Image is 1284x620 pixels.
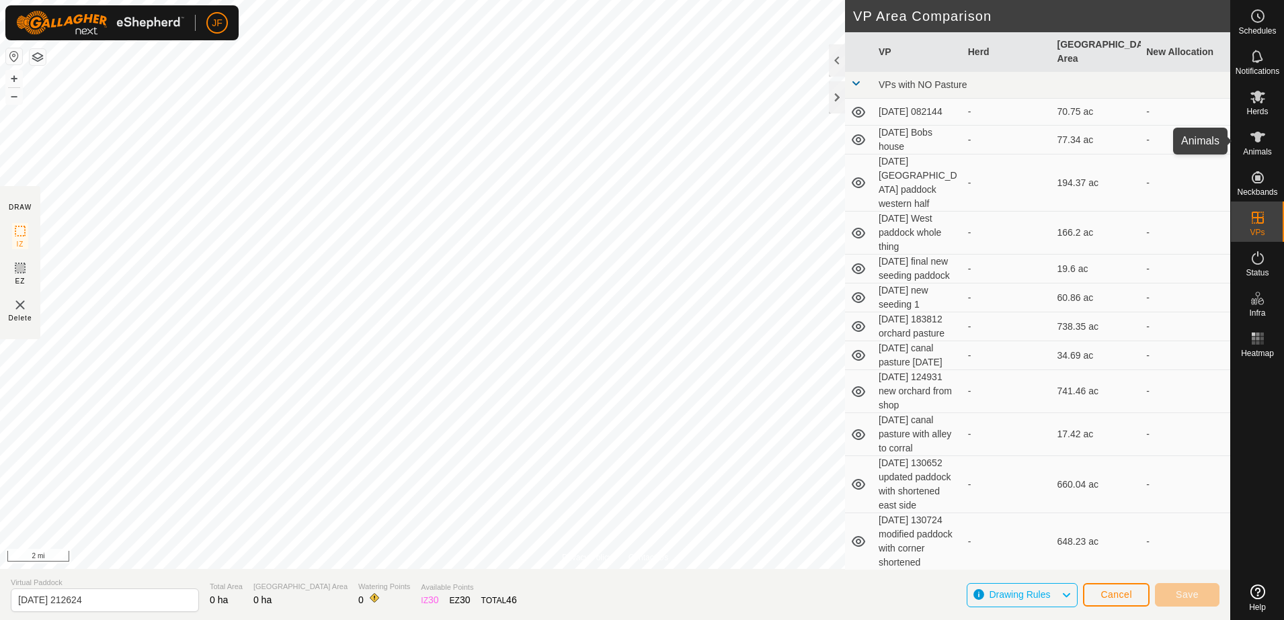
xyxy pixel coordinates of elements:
[968,384,1047,398] div: -
[16,11,184,35] img: Gallagher Logo
[212,16,223,30] span: JF
[253,594,272,605] span: 0 ha
[873,212,963,255] td: [DATE] West paddock whole thing
[968,320,1047,334] div: -
[873,99,963,126] td: [DATE] 082144
[1236,67,1279,75] span: Notifications
[1155,583,1219,607] button: Save
[481,593,517,607] div: TOTAL
[873,283,963,312] td: [DATE] new seeding 1
[968,262,1047,276] div: -
[968,478,1047,492] div: -
[6,88,22,104] button: –
[968,226,1047,240] div: -
[1100,589,1132,600] span: Cancel
[30,49,46,65] button: Map Layers
[9,313,32,323] span: Delete
[210,594,228,605] span: 0 ha
[968,133,1047,147] div: -
[428,594,439,605] span: 30
[1141,32,1230,72] th: New Allocation
[1052,312,1141,341] td: 738.35 ac
[1052,212,1141,255] td: 166.2 ac
[460,594,471,605] span: 30
[1052,255,1141,283] td: 19.6 ac
[6,71,22,87] button: +
[1141,126,1230,154] td: -
[873,413,963,456] td: [DATE] canal pasture with alley to corral
[629,551,668,564] a: Contact Us
[1246,107,1268,116] span: Herds
[1246,269,1269,277] span: Status
[968,535,1047,549] div: -
[1052,370,1141,413] td: 741.46 ac
[873,32,963,72] th: VP
[1241,349,1274,357] span: Heatmap
[1052,456,1141,513] td: 660.04 ac
[1231,579,1284,617] a: Help
[873,456,963,513] td: [DATE] 130652 updated paddock with shortened east side
[1141,513,1230,570] td: -
[1052,283,1141,312] td: 60.86 ac
[1052,413,1141,456] td: 17.42 ac
[1141,413,1230,456] td: -
[873,370,963,413] td: [DATE] 124931 new orchard from shop
[1237,188,1277,196] span: Neckbands
[562,551,612,564] a: Privacy Policy
[963,32,1052,72] th: Herd
[1141,370,1230,413] td: -
[1243,148,1272,156] span: Animals
[968,105,1047,119] div: -
[1052,99,1141,126] td: 70.75 ac
[1250,228,1265,236] span: VPs
[1052,126,1141,154] td: 77.34 ac
[358,581,410,592] span: Watering Points
[11,577,199,588] span: Virtual Paddock
[1249,309,1265,317] span: Infra
[1052,513,1141,570] td: 648.23 ac
[873,255,963,283] td: [DATE] final new seeding paddock
[15,276,26,286] span: EZ
[6,48,22,64] button: Reset Map
[1176,589,1199,600] span: Save
[253,581,348,592] span: [GEOGRAPHIC_DATA] Area
[1141,456,1230,513] td: -
[421,593,438,607] div: IZ
[1249,603,1266,611] span: Help
[873,126,963,154] td: [DATE] Bobs house
[879,79,967,90] span: VPs with NO Pasture
[1141,154,1230,212] td: -
[17,239,24,249] span: IZ
[210,581,243,592] span: Total Area
[9,202,32,212] div: DRAW
[421,582,516,593] span: Available Points
[1141,283,1230,312] td: -
[873,312,963,341] td: [DATE] 183812 orchard pasture
[450,593,471,607] div: EZ
[968,176,1047,190] div: -
[1141,312,1230,341] td: -
[1141,212,1230,255] td: -
[968,349,1047,363] div: -
[1083,583,1150,607] button: Cancel
[853,8,1230,24] h2: VP Area Comparison
[506,594,517,605] span: 46
[1238,27,1276,35] span: Schedules
[1141,99,1230,126] td: -
[968,291,1047,305] div: -
[1052,341,1141,370] td: 34.69 ac
[1052,154,1141,212] td: 194.37 ac
[358,594,364,605] span: 0
[1052,32,1141,72] th: [GEOGRAPHIC_DATA] Area
[989,589,1050,600] span: Drawing Rules
[873,154,963,212] td: [DATE] [GEOGRAPHIC_DATA] paddock western half
[1141,341,1230,370] td: -
[873,341,963,370] td: [DATE] canal pasture [DATE]
[968,427,1047,441] div: -
[12,297,28,313] img: VP
[873,513,963,570] td: [DATE] 130724 modified paddock with corner shortened
[1141,255,1230,283] td: -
